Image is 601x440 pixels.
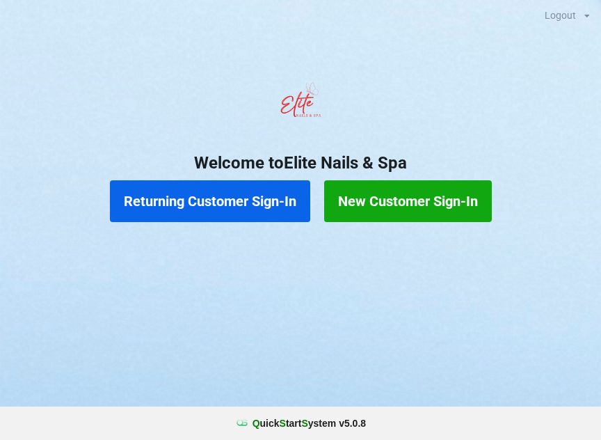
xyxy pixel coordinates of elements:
[280,418,286,429] span: S
[273,76,328,132] img: EliteNailsSpa-Logo1.png
[253,418,260,429] span: Q
[253,416,366,430] b: uick tart ystem v 5.0.8
[235,416,249,430] img: favicon.ico
[545,10,576,20] div: Logout
[324,180,492,222] button: New Customer Sign-In
[301,418,307,429] span: S
[110,180,310,222] button: Returning Customer Sign-In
